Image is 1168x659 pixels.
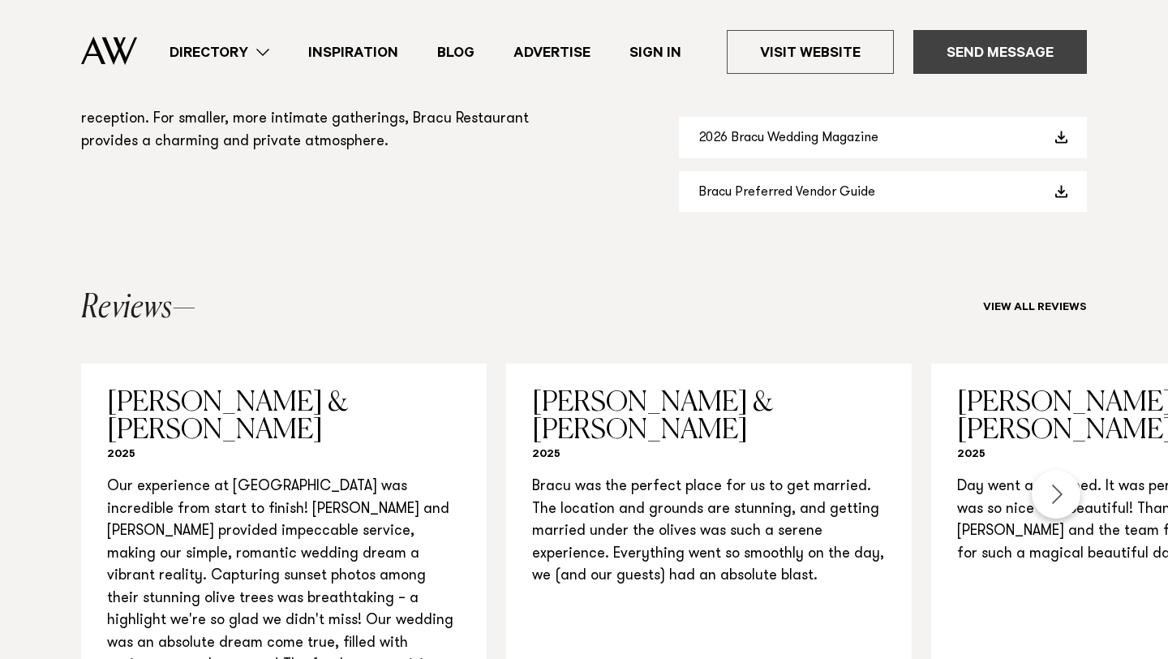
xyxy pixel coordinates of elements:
a: Advertise [494,41,610,63]
a: Inspiration [289,41,418,63]
a: Bracu Preferred Vendor Guide [679,171,1087,213]
h6: 2025 [107,448,461,463]
a: Sign In [610,41,701,63]
p: Bracu was the perfect place for us to get married. The location and grounds are stunning, and get... [532,476,886,588]
a: View all reviews [983,302,1087,315]
a: Send Message [913,30,1087,74]
a: 2026 Bracu Wedding Magazine [679,117,1087,158]
a: Blog [418,41,494,63]
img: Auckland Weddings Logo [81,37,137,65]
h3: [PERSON_NAME] & [PERSON_NAME] [532,390,886,445]
h2: Reviews [81,292,195,325]
a: Visit Website [727,30,894,74]
a: Directory [150,41,289,63]
h6: 2025 [532,448,886,463]
h3: [PERSON_NAME] & [PERSON_NAME] [107,390,461,445]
